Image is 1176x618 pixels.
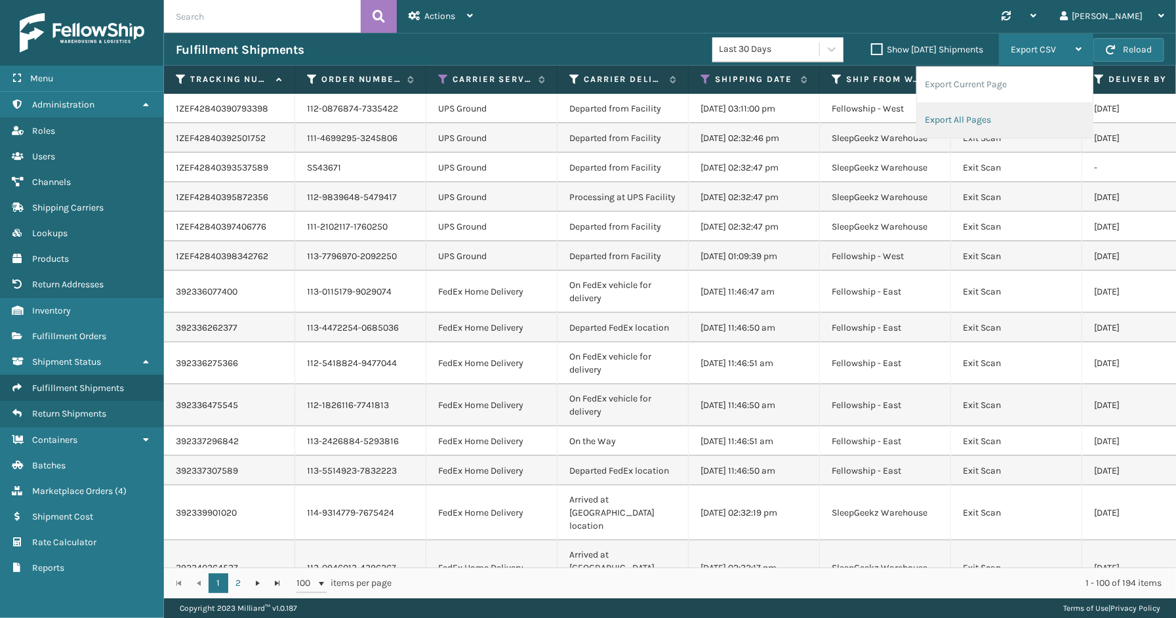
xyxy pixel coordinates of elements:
[32,511,93,522] span: Shipment Cost
[164,241,295,271] td: 1ZEF42840398342762
[558,212,689,241] td: Departed from Facility
[951,313,1082,342] td: Exit Scan
[820,426,951,456] td: Fellowship - East
[558,241,689,271] td: Departed from Facility
[951,271,1082,313] td: Exit Scan
[411,577,1162,590] div: 1 - 100 of 194 items
[164,426,295,456] td: 392337296842
[426,271,558,313] td: FedEx Home Delivery
[296,577,316,590] span: 100
[820,94,951,123] td: Fellowship - West
[253,578,263,588] span: Go to the next page
[1011,44,1056,55] span: Export CSV
[689,541,820,596] td: [DATE] 02:32:17 pm
[307,103,398,114] a: 112-0876874-7335422
[164,94,295,123] td: 1ZEF42840390793398
[820,153,951,182] td: SleepGeekz Warehouse
[951,541,1082,596] td: Exit Scan
[426,426,558,456] td: FedEx Home Delivery
[1063,598,1160,618] div: |
[32,228,68,239] span: Lookups
[307,465,397,476] a: 113-5514923-7832223
[689,123,820,153] td: [DATE] 02:32:46 pm
[32,356,101,367] span: Shipment Status
[689,384,820,426] td: [DATE] 11:46:50 am
[115,485,127,497] span: ( 4 )
[307,562,396,573] a: 113-0946013-4396267
[426,313,558,342] td: FedEx Home Delivery
[689,426,820,456] td: [DATE] 11:46:51 am
[1110,604,1160,613] a: Privacy Policy
[32,408,106,419] span: Return Shipments
[164,485,295,541] td: 392339901020
[689,313,820,342] td: [DATE] 11:46:50 am
[951,342,1082,384] td: Exit Scan
[32,125,55,136] span: Roles
[917,67,1093,102] li: Export Current Page
[820,384,951,426] td: Fellowship - East
[558,153,689,182] td: Departed from Facility
[689,212,820,241] td: [DATE] 02:32:47 pm
[32,99,94,110] span: Administration
[307,322,399,333] a: 113-4472254-0685036
[558,342,689,384] td: On FedEx vehicle for delivery
[176,42,304,58] h3: Fulfillment Shipments
[917,102,1093,138] li: Export All Pages
[426,123,558,153] td: UPS Ground
[424,10,455,22] span: Actions
[558,94,689,123] td: Departed from Facility
[228,573,248,593] a: 2
[820,456,951,485] td: Fellowship - East
[558,271,689,313] td: On FedEx vehicle for delivery
[689,94,820,123] td: [DATE] 03:11:00 pm
[820,212,951,241] td: SleepGeekz Warehouse
[426,342,558,384] td: FedEx Home Delivery
[426,485,558,541] td: FedEx Home Delivery
[426,541,558,596] td: FedEx Home Delivery
[820,241,951,271] td: Fellowship - West
[558,456,689,485] td: Departed FedEx location
[558,384,689,426] td: On FedEx vehicle for delivery
[951,426,1082,456] td: Exit Scan
[584,73,663,85] label: Carrier Delivery Status
[164,153,295,182] td: 1ZEF42840393537589
[164,123,295,153] td: 1ZEF42840392501752
[272,578,283,588] span: Go to the last page
[558,313,689,342] td: Departed FedEx location
[32,305,71,316] span: Inventory
[32,485,113,497] span: Marketplace Orders
[307,286,392,297] a: 113-0115179-9029074
[453,73,532,85] label: Carrier Service
[321,73,401,85] label: Order Number
[820,123,951,153] td: SleepGeekz Warehouse
[164,313,295,342] td: 392336262377
[307,162,341,173] a: SS43671
[951,212,1082,241] td: Exit Scan
[32,202,104,213] span: Shipping Carriers
[180,598,297,618] p: Copyright 2023 Milliard™ v 1.0.187
[426,94,558,123] td: UPS Ground
[164,271,295,313] td: 392336077400
[689,485,820,541] td: [DATE] 02:32:19 pm
[1063,604,1108,613] a: Terms of Use
[820,182,951,212] td: SleepGeekz Warehouse
[32,537,96,548] span: Rate Calculator
[296,573,392,593] span: items per page
[32,253,69,264] span: Products
[164,541,295,596] td: 392340364537
[307,133,397,144] a: 111-4699295-3245806
[689,182,820,212] td: [DATE] 02:32:47 pm
[951,485,1082,541] td: Exit Scan
[715,73,794,85] label: Shipping Date
[32,460,66,471] span: Batches
[164,182,295,212] td: 1ZEF42840395872356
[426,153,558,182] td: UPS Ground
[846,73,925,85] label: Ship from warehouse
[307,251,397,262] a: 113-7796970-2092250
[951,241,1082,271] td: Exit Scan
[426,182,558,212] td: UPS Ground
[558,485,689,541] td: Arrived at [GEOGRAPHIC_DATA] location
[164,342,295,384] td: 392336275366
[426,212,558,241] td: UPS Ground
[164,212,295,241] td: 1ZEF42840397406776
